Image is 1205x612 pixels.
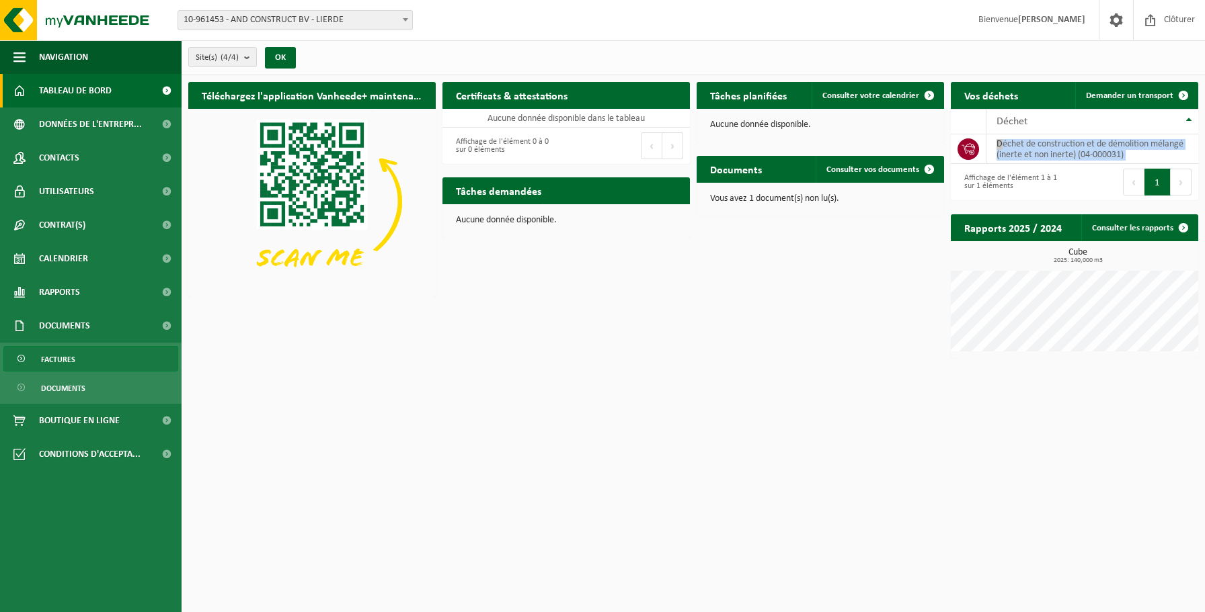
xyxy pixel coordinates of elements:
div: Affichage de l'élément 0 à 0 sur 0 éléments [449,131,559,161]
span: Déchet [997,116,1027,127]
img: Download de VHEPlus App [188,109,436,294]
p: Aucune donnée disponible. [710,120,931,130]
strong: [PERSON_NAME] [1018,15,1085,25]
td: Aucune donnée disponible dans le tableau [442,109,690,128]
td: déchet de construction et de démolition mélangé (inerte et non inerte) (04-000031) [986,134,1198,164]
button: Next [662,132,683,159]
button: Previous [1123,169,1144,195]
span: Tableau de bord [39,74,112,107]
h2: Téléchargez l'application Vanheede+ maintenant! [188,82,436,108]
button: OK [265,47,296,69]
span: Factures [41,347,75,372]
span: Documents [39,309,90,343]
a: Demander un transport [1075,82,1197,109]
button: Previous [641,132,662,159]
a: Consulter votre calendrier [812,82,943,109]
a: Documents [3,375,178,400]
span: 2025: 140,000 m3 [958,257,1198,264]
span: Documents [41,376,85,401]
h2: Vos déchets [951,82,1032,108]
span: Consulter votre calendrier [822,91,919,100]
span: Conditions d'accepta... [39,437,141,471]
span: Contrat(s) [39,208,85,242]
button: 1 [1144,169,1171,195]
button: Next [1171,169,1192,195]
count: (4/4) [221,53,239,62]
h2: Documents [697,156,775,182]
span: Utilisateurs [39,175,94,208]
a: Factures [3,346,178,371]
span: Navigation [39,40,88,74]
h3: Cube [958,248,1198,264]
h2: Tâches demandées [442,177,555,204]
p: Aucune donnée disponible. [456,216,676,225]
h2: Tâches planifiées [697,82,800,108]
span: Contacts [39,141,79,175]
p: Vous avez 1 document(s) non lu(s). [710,194,931,204]
div: Affichage de l'élément 1 à 1 sur 1 éléments [958,167,1068,197]
span: 10-961453 - AND CONSTRUCT BV - LIERDE [178,10,413,30]
span: Calendrier [39,242,88,275]
span: Données de l'entrepr... [39,107,142,141]
span: Site(s) [196,48,239,68]
span: Consulter vos documents [826,165,919,174]
span: Boutique en ligne [39,404,120,437]
span: Rapports [39,275,80,309]
span: Demander un transport [1086,91,1173,100]
a: Consulter les rapports [1081,214,1197,241]
h2: Rapports 2025 / 2024 [951,214,1075,241]
h2: Certificats & attestations [442,82,581,108]
a: Consulter vos documents [816,156,943,183]
span: 10-961453 - AND CONSTRUCT BV - LIERDE [178,11,412,30]
button: Site(s)(4/4) [188,47,257,67]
